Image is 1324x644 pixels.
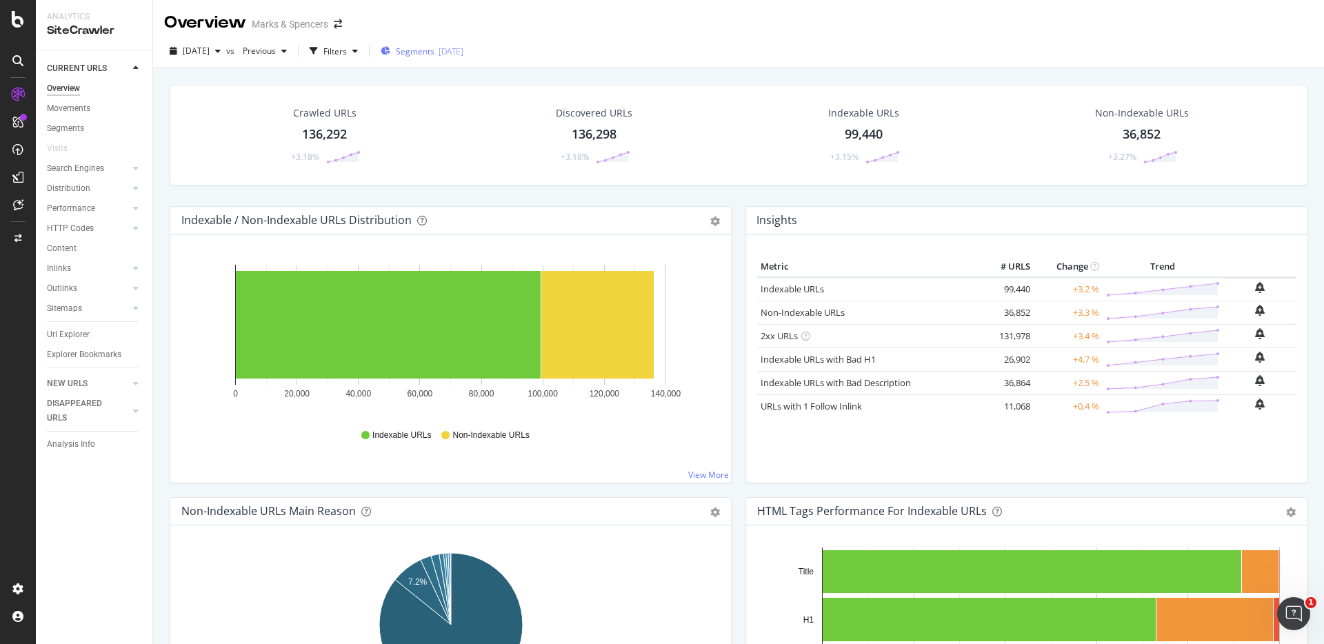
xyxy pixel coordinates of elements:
[47,241,143,256] a: Content
[979,301,1034,324] td: 36,852
[439,46,463,57] div: [DATE]
[183,45,210,57] span: 2025 Sep. 13th
[47,61,107,76] div: CURRENT URLS
[761,306,845,319] a: Non-Indexable URLs
[237,45,276,57] span: Previous
[47,437,95,452] div: Analysis Info
[47,328,90,342] div: Url Explorer
[1034,324,1103,348] td: +3.4 %
[47,201,95,216] div: Performance
[979,256,1034,277] th: # URLS
[1255,399,1265,410] div: bell-plus
[47,301,82,316] div: Sitemaps
[47,121,84,136] div: Segments
[293,106,357,120] div: Crawled URLs
[803,615,814,625] text: H1
[1034,348,1103,371] td: +4.7 %
[1103,256,1223,277] th: Trend
[375,40,469,62] button: Segments[DATE]
[181,213,412,227] div: Indexable / Non-Indexable URLs Distribution
[757,256,979,277] th: Metric
[845,125,883,143] div: 99,440
[47,121,143,136] a: Segments
[47,328,143,342] a: Url Explorer
[1255,375,1265,386] div: bell-plus
[164,11,246,34] div: Overview
[830,151,859,163] div: +3.15%
[572,125,616,143] div: 136,298
[710,507,720,517] div: gear
[304,40,363,62] button: Filters
[47,396,117,425] div: DISAPPEARED URLS
[47,261,71,276] div: Inlinks
[1034,277,1103,301] td: +3.2 %
[979,277,1034,301] td: 99,440
[452,430,529,441] span: Non-Indexable URLs
[47,181,90,196] div: Distribution
[590,389,620,399] text: 120,000
[47,23,141,39] div: SiteCrawler
[761,400,862,412] a: URLs with 1 Follow Inlink
[47,396,129,425] a: DISAPPEARED URLS
[47,437,143,452] a: Analysis Info
[1286,507,1296,517] div: gear
[47,348,121,362] div: Explorer Bookmarks
[323,46,347,57] div: Filters
[561,151,589,163] div: +3.18%
[761,353,876,365] a: Indexable URLs with Bad H1
[47,376,129,391] a: NEW URLS
[302,125,347,143] div: 136,292
[47,201,129,216] a: Performance
[47,348,143,362] a: Explorer Bookmarks
[47,81,143,96] a: Overview
[372,430,431,441] span: Indexable URLs
[233,389,238,399] text: 0
[47,141,68,156] div: Visits
[1108,151,1136,163] div: +3.27%
[1277,597,1310,630] iframe: Intercom live chat
[761,330,798,342] a: 2xx URLs
[979,348,1034,371] td: 26,902
[47,261,129,276] a: Inlinks
[408,577,428,587] text: 7.2%
[1255,328,1265,339] div: bell-plus
[47,221,129,236] a: HTTP Codes
[334,19,342,29] div: arrow-right-arrow-left
[756,211,797,230] h4: Insights
[47,376,88,391] div: NEW URLS
[47,221,94,236] div: HTTP Codes
[757,504,987,518] div: HTML Tags Performance for Indexable URLs
[47,161,104,176] div: Search Engines
[47,301,129,316] a: Sitemaps
[556,106,632,120] div: Discovered URLs
[651,389,681,399] text: 140,000
[1255,352,1265,363] div: bell-plus
[345,389,371,399] text: 40,000
[47,101,143,116] a: Movements
[164,40,226,62] button: [DATE]
[1095,106,1189,120] div: Non-Indexable URLs
[761,283,824,295] a: Indexable URLs
[828,106,899,120] div: Indexable URLs
[47,161,129,176] a: Search Engines
[408,389,433,399] text: 60,000
[47,241,77,256] div: Content
[181,256,720,416] svg: A chart.
[47,181,129,196] a: Distribution
[252,17,328,31] div: Marks & Spencers
[761,376,911,389] a: Indexable URLs with Bad Description
[47,81,80,96] div: Overview
[396,46,434,57] span: Segments
[710,217,720,226] div: gear
[1305,597,1316,608] span: 1
[181,504,356,518] div: Non-Indexable URLs Main Reason
[1255,305,1265,316] div: bell-plus
[1034,256,1103,277] th: Change
[47,11,141,23] div: Analytics
[1255,282,1265,293] div: bell-plus
[1034,301,1103,324] td: +3.3 %
[47,281,129,296] a: Outlinks
[237,40,292,62] button: Previous
[47,61,129,76] a: CURRENT URLS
